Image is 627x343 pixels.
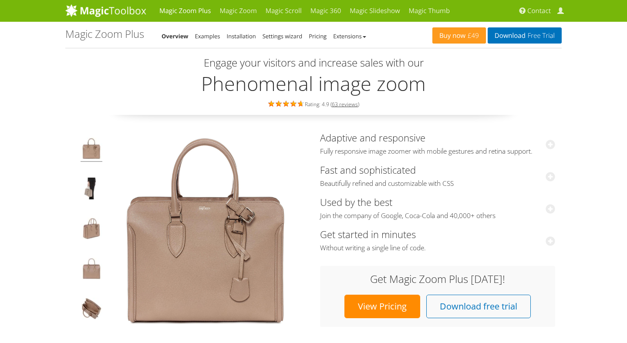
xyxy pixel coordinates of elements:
a: Used by the bestJoin the company of Google, Coca-Cola and 40,000+ others [320,195,555,220]
img: Product image zoom example [81,138,102,162]
a: Pricing [309,32,327,40]
div: Rating: 4.9 ( ) [65,99,562,108]
h2: Phenomenal image zoom [65,73,562,94]
a: Fast and sophisticatedBeautifully refined and customizable with CSS [320,163,555,188]
a: Installation [227,32,256,40]
a: Buy now£49 [432,27,486,44]
img: Hover image zoom example [81,258,102,282]
span: Without writing a single line of code. [320,244,555,252]
a: DownloadFree Trial [488,27,562,44]
h1: Magic Zoom Plus [65,28,144,40]
h3: Get Magic Zoom Plus [DATE]! [329,273,546,285]
a: Extensions [333,32,366,40]
a: Download free trial [426,295,531,318]
span: Free Trial [526,32,555,39]
span: Contact [527,7,551,15]
h3: Engage your visitors and increase sales with our [67,57,560,68]
img: JavaScript zoom tool example [81,298,102,322]
span: Join the company of Google, Coca-Cola and 40,000+ others [320,212,555,220]
span: Fully responsive image zoomer with mobile gestures and retina support. [320,147,555,156]
img: MagicToolbox.com - Image tools for your website [65,4,146,17]
img: JavaScript image zoom example [81,178,102,202]
img: Magic Zoom Plus Demo [108,132,303,328]
span: Beautifully refined and customizable with CSS [320,179,555,188]
span: £49 [465,32,479,39]
img: jQuery image zoom example [81,218,102,242]
a: Overview [162,32,189,40]
a: 63 reviews [332,101,358,108]
a: View Pricing [344,295,420,318]
a: Settings wizard [263,32,303,40]
a: Adaptive and responsiveFully responsive image zoomer with mobile gestures and retina support. [320,131,555,156]
a: Examples [195,32,220,40]
a: Get started in minutesWithout writing a single line of code. [320,228,555,252]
